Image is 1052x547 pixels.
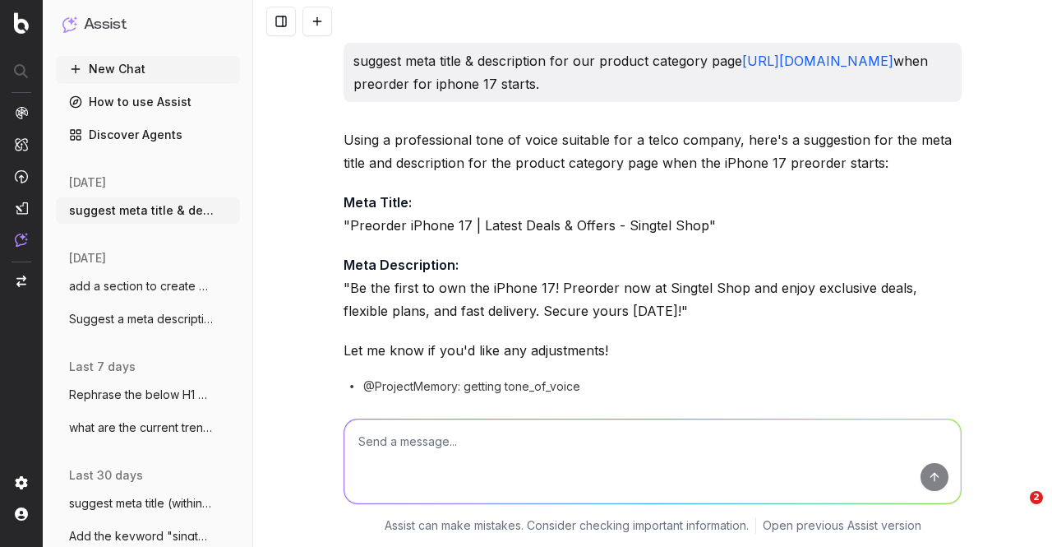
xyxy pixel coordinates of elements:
[15,476,28,489] img: Setting
[15,137,28,151] img: Intelligence
[69,359,136,375] span: last 7 days
[15,508,28,521] img: My account
[69,311,214,327] span: Suggest a meta description within 160 ch
[344,194,412,211] strong: Meta Title:
[996,491,1036,531] iframe: Intercom live chat
[16,276,26,287] img: Switch project
[15,169,28,183] img: Activation
[385,517,749,534] p: Assist can make mistakes. Consider checking important information.
[56,89,240,115] a: How to use Assist
[62,13,233,36] button: Assist
[344,253,962,322] p: "Be the first to own the iPhone 17! Preorder now at Singtel Shop and enjoy exclusive deals, flexi...
[62,16,77,32] img: Assist
[69,528,214,545] span: Add the keyword "singtel" to the below h
[344,339,962,362] p: Let me know if you'd like any adjustments!
[69,387,214,403] span: Rephrase the below H1 of our marketing p
[56,415,240,441] button: what are the current trending keywords f
[56,306,240,332] button: Suggest a meta description within 160 ch
[69,202,214,219] span: suggest meta title & description for our
[56,122,240,148] a: Discover Agents
[344,257,459,273] strong: Meta Description:
[56,197,240,224] button: suggest meta title & description for our
[56,273,240,299] button: add a section to create an internal link
[56,490,240,517] button: suggest meta title (within 60 characters
[742,53,893,69] a: [URL][DOMAIN_NAME]
[69,420,214,436] span: what are the current trending keywords f
[69,467,143,484] span: last 30 days
[344,128,962,174] p: Using a professional tone of voice suitable for a telco company, here's a suggestion for the meta...
[353,49,952,95] p: suggest meta title & description for our product category page when preorder for iphone 17 starts.
[344,191,962,237] p: "Preorder iPhone 17 | Latest Deals & Offers - Singtel Shop"
[363,378,580,395] span: @ProjectMemory: getting tone_of_voice
[56,382,240,408] button: Rephrase the below H1 of our marketing p
[15,202,28,215] img: Studio
[69,250,106,267] span: [DATE]
[69,278,214,294] span: add a section to create an internal link
[56,56,240,82] button: New Chat
[14,12,29,34] img: Botify logo
[15,106,28,119] img: Analytics
[69,495,214,512] span: suggest meta title (within 60 characters
[84,13,127,36] h1: Assist
[69,174,106,191] span: [DATE]
[1030,491,1043,504] span: 2
[763,517,921,534] a: Open previous Assist version
[15,233,28,247] img: Assist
